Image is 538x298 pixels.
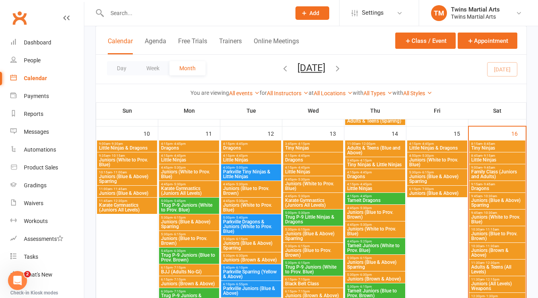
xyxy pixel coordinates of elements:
[471,231,524,241] span: Juniors (Blue to Prov. Brown)
[24,57,41,63] div: People
[471,183,524,186] span: 9:15am
[314,90,353,96] a: All Locations
[99,174,155,184] span: Juniors (Blue & Above) Sparring
[10,87,84,105] a: Payments
[295,6,329,20] button: Add
[285,194,342,198] span: 4:45pm
[235,199,248,203] span: - 5:30pm
[112,199,127,203] span: - 12:30pm
[471,261,524,265] span: 11:30am
[161,253,218,262] span: Trug P-9 Juniors (Blue to Prov. Brown)
[235,266,248,269] span: - 6:10pm
[285,244,342,248] span: 5:30pm
[161,290,218,293] span: 6:30pm
[484,278,499,281] span: - 12:15pm
[112,187,127,191] span: - 11:45am
[297,290,310,293] span: - 7:15pm
[282,102,344,119] th: Wed
[173,249,186,253] span: - 6:30pm
[409,191,466,196] span: Juniors (Blue & Above)
[24,39,51,46] div: Dashboard
[347,260,404,269] span: Juniors (Blue & Above) Sparring
[297,278,310,281] span: - 7:15pm
[223,237,280,241] span: 5:30pm
[347,186,404,191] span: Little Ninjas
[99,187,155,191] span: 11:00am
[344,102,406,119] th: Thu
[285,231,342,241] span: Juniors (Blue & Above) Sparring
[297,166,310,169] span: - 4:45pm
[161,199,218,203] span: 5:00pm
[173,278,186,281] span: - 7:15pm
[347,206,404,210] span: 4:45pm
[484,228,499,231] span: - 11:15am
[24,164,58,171] div: Product Sales
[10,69,84,87] a: Calendar
[285,146,342,150] span: Tiny Ninjas
[161,146,218,150] span: Dragons
[161,249,218,253] span: 5:45pm
[484,244,499,248] span: - 11:30am
[223,166,280,169] span: 4:30pm
[173,199,186,203] span: - 5:45pm
[285,281,342,286] span: Black Belt Class
[471,146,524,150] span: Tiny Ninjas
[347,119,404,123] span: Adults & Teens (Sparring)
[10,52,84,69] a: People
[482,211,497,215] span: - 10:30am
[395,33,456,49] button: Class / Event
[409,174,466,184] span: Juniors (Blue & Above) Sparring
[24,236,63,242] div: Assessments
[482,154,495,158] span: - 9:15am
[99,158,155,167] span: Juniors (White to Prov. Blue)
[511,127,526,140] div: 16
[144,127,158,140] div: 10
[285,198,342,208] span: Karate Gymnastics (Juniors All Levels)
[8,271,27,290] iframe: Intercom live chat
[421,154,434,158] span: - 5:30pm
[112,171,127,174] span: - 11:00am
[421,142,434,146] span: - 4:45pm
[99,142,155,146] span: 9:00am
[353,90,363,96] strong: with
[359,194,372,198] span: - 4:45pm
[297,228,310,231] span: - 6:15pm
[471,228,524,231] span: 10:30am
[347,174,404,179] span: Dragons
[359,223,372,227] span: - 5:30pm
[347,194,404,198] span: 4:15pm
[24,93,49,99] div: Payments
[347,273,404,277] span: 5:30pm
[431,5,447,21] div: TM
[409,142,466,146] span: 4:15pm
[161,269,218,274] span: BJJ (Adults No-Gi)
[471,154,524,158] span: 8:45am
[99,154,155,158] span: 9:35am
[161,233,218,236] span: 5:30pm
[347,162,404,167] span: Tiny Ninjas & Little Ninjas
[297,62,325,73] button: [DATE]
[392,127,406,140] div: 14
[10,123,84,141] a: Messages
[347,142,404,146] span: 11:00am
[421,171,434,174] span: - 6:15pm
[347,183,404,186] span: 4:15pm
[471,281,524,291] span: Juniors (All Levels) Weapons
[285,261,342,265] span: 5:30pm
[409,154,466,158] span: 4:50pm
[235,216,248,219] span: - 5:40pm
[229,90,260,96] a: All events
[482,166,495,169] span: - 9:45am
[220,102,282,119] th: Tue
[235,237,248,241] span: - 6:15pm
[468,102,526,119] th: Sat
[285,154,342,158] span: 4:15pm
[223,142,280,146] span: 4:15pm
[99,199,155,203] span: 11:45am
[24,75,47,81] div: Calendar
[347,288,404,298] span: Tarneit Juniors (Blue to Prov. Brown)
[161,219,218,229] span: Juniors (Blue & Above) Sparring
[471,158,524,162] span: Little Ninjas
[223,199,280,203] span: 4:45pm
[178,37,207,54] button: Free Trials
